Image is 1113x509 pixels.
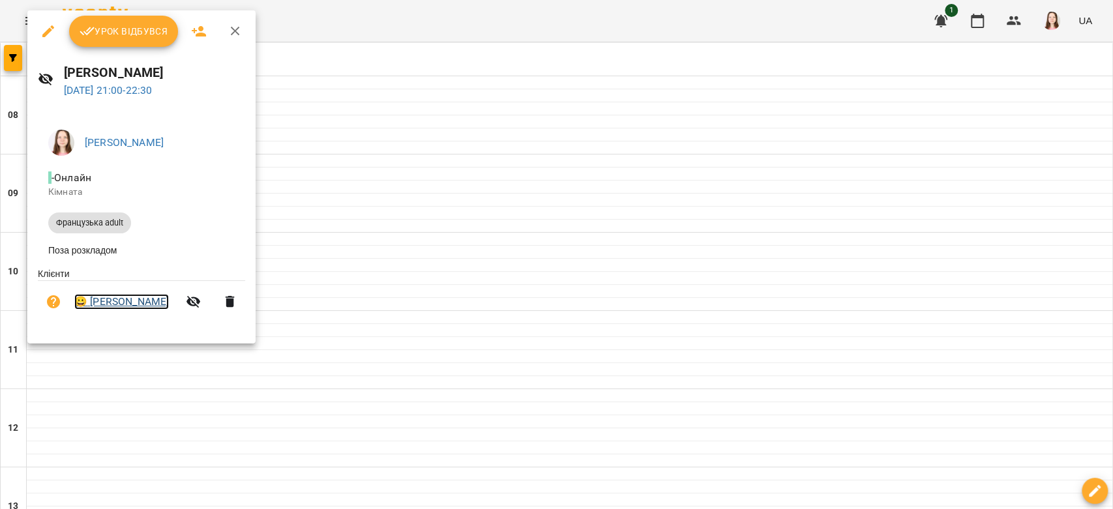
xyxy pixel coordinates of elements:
[74,294,169,310] a: 😀 [PERSON_NAME]
[48,186,235,199] p: Кімната
[48,171,94,184] span: - Онлайн
[85,136,164,149] a: [PERSON_NAME]
[48,217,131,229] span: Французька adult
[38,267,245,328] ul: Клієнти
[38,239,245,262] li: Поза розкладом
[69,16,179,47] button: Урок відбувся
[64,84,153,96] a: [DATE] 21:00-22:30
[38,286,69,317] button: Візит ще не сплачено. Додати оплату?
[80,23,168,39] span: Урок відбувся
[48,130,74,156] img: 83b29030cd47969af3143de651fdf18c.jpg
[64,63,246,83] h6: [PERSON_NAME]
